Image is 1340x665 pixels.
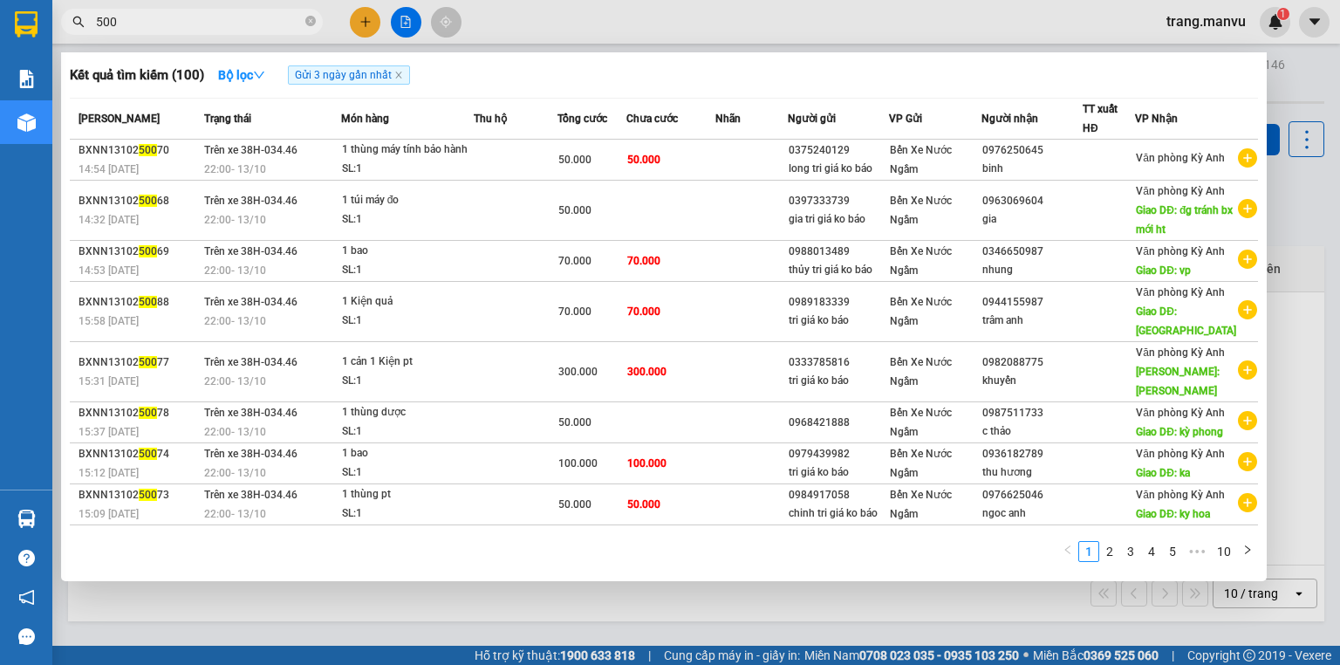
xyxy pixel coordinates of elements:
[982,504,1082,523] div: ngoc anh
[1057,541,1078,562] li: Previous Page
[715,113,741,125] span: Nhãn
[394,71,403,79] span: close
[79,214,139,226] span: 14:32 [DATE]
[890,489,952,520] span: Bến Xe Nước Ngầm
[1136,407,1225,419] span: Văn phòng Kỳ Anh
[139,530,157,542] span: 500
[558,457,598,470] span: 100.000
[139,489,157,501] span: 500
[342,292,473,312] div: 1 Kiện quả
[1211,541,1237,562] li: 10
[982,463,1082,482] div: thu hương
[626,113,678,125] span: Chưa cước
[627,255,660,267] span: 70.000
[18,628,35,645] span: message
[1238,148,1257,168] span: plus-circle
[1120,541,1141,562] li: 3
[204,195,297,207] span: Trên xe 38H-034.46
[889,113,922,125] span: VP Gửi
[305,16,316,26] span: close-circle
[204,467,266,479] span: 22:00 - 13/10
[18,550,35,566] span: question-circle
[627,305,660,318] span: 70.000
[139,195,157,207] span: 500
[1136,448,1225,460] span: Văn phòng Kỳ Anh
[204,296,297,308] span: Trên xe 38H-034.46
[79,353,199,372] div: BXNN13102 77
[1121,542,1140,561] a: 3
[789,463,888,482] div: tri giá ko báo
[982,353,1082,372] div: 0982088775
[1057,541,1078,562] button: left
[342,242,473,261] div: 1 bao
[17,510,36,528] img: warehouse-icon
[1136,152,1225,164] span: Văn phòng Kỳ Anh
[890,245,952,277] span: Bến Xe Nước Ngầm
[890,296,952,327] span: Bến Xe Nước Ngầm
[789,486,888,504] div: 0984917058
[342,141,473,160] div: 1 thùng máy tính bảo hành
[982,293,1082,312] div: 0944155987
[982,445,1082,463] div: 0936182789
[789,414,888,432] div: 0968421888
[1163,542,1182,561] a: 5
[1136,264,1191,277] span: Giao DĐ: vp
[558,154,591,166] span: 50.000
[789,293,888,312] div: 0989183339
[1099,541,1120,562] li: 2
[79,113,160,125] span: [PERSON_NAME]
[1136,467,1190,479] span: Giao DĐ: ka
[982,210,1082,229] div: gia
[139,356,157,368] span: 500
[789,372,888,390] div: tri giá ko báo
[789,141,888,160] div: 0375240129
[79,264,139,277] span: 14:53 [DATE]
[982,486,1082,504] div: 0976625046
[204,530,297,542] span: Trên xe 38H-034.46
[139,448,157,460] span: 500
[204,61,279,89] button: Bộ lọcdown
[1141,541,1162,562] li: 4
[1135,113,1178,125] span: VP Nhận
[79,527,199,545] div: BXNN13102 86
[789,192,888,210] div: 0397333739
[789,243,888,261] div: 0988013489
[72,16,85,28] span: search
[204,144,297,156] span: Trên xe 38H-034.46
[1136,204,1233,236] span: Giao DĐ: đg tránh bx mới ht
[342,403,473,422] div: 1 thùng dược
[204,448,297,460] span: Trên xe 38H-034.46
[1142,542,1161,561] a: 4
[982,261,1082,279] div: nhung
[342,444,473,463] div: 1 bao
[627,366,667,378] span: 300.000
[342,526,473,545] div: 2 thùng pt
[342,261,473,280] div: SL: 1
[17,70,36,88] img: solution-icon
[79,315,139,327] span: 15:58 [DATE]
[890,195,952,226] span: Bến Xe Nước Ngầm
[79,486,199,504] div: BXNN13102 73
[79,467,139,479] span: 15:12 [DATE]
[79,404,199,422] div: BXNN13102 78
[204,356,297,368] span: Trên xe 38H-034.46
[627,498,660,511] span: 50.000
[558,255,591,267] span: 70.000
[204,407,297,419] span: Trên xe 38H-034.46
[204,426,266,438] span: 22:00 - 13/10
[982,527,1082,545] div: 0987022025
[1136,185,1225,197] span: Văn phòng Kỳ Anh
[204,508,266,520] span: 22:00 - 13/10
[982,141,1082,160] div: 0976250645
[204,163,266,175] span: 22:00 - 13/10
[1238,360,1257,380] span: plus-circle
[558,366,598,378] span: 300.000
[1183,541,1211,562] li: Next 5 Pages
[79,141,199,160] div: BXNN13102 70
[342,160,473,179] div: SL: 1
[342,312,473,331] div: SL: 1
[890,144,952,175] span: Bến Xe Nước Ngầm
[890,356,952,387] span: Bến Xe Nước Ngầm
[204,264,266,277] span: 22:00 - 13/10
[139,245,157,257] span: 500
